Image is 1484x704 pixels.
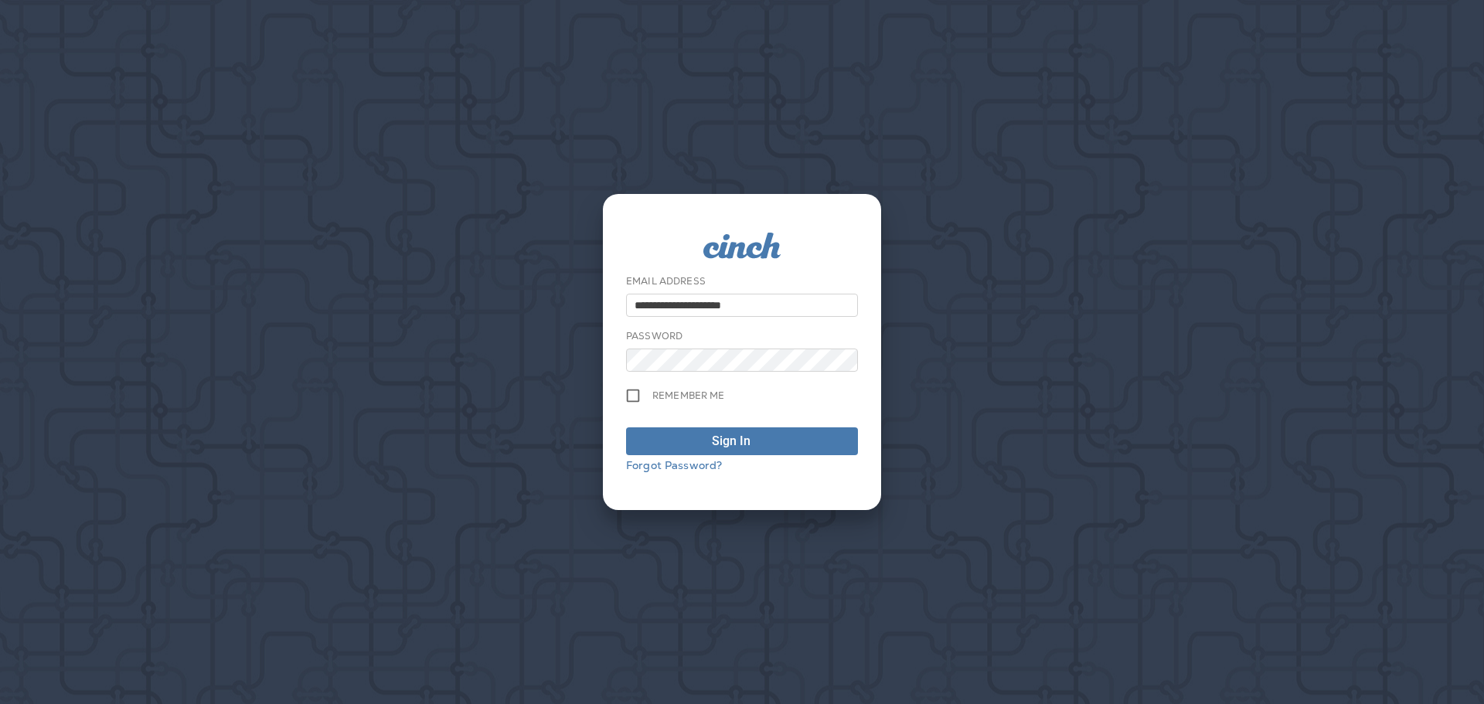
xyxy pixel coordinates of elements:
[652,389,725,402] span: Remember me
[626,458,722,472] a: Forgot Password?
[626,427,858,455] button: Sign In
[712,432,751,451] div: Sign In
[626,330,682,342] label: Password
[626,275,706,287] label: Email Address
